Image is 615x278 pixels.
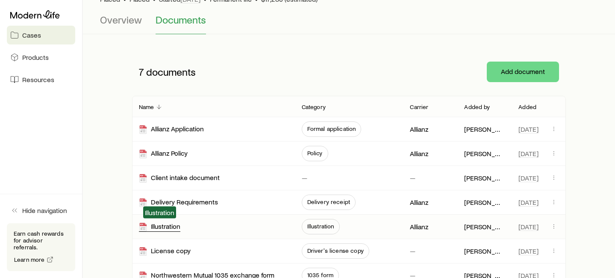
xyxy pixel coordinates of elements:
a: Products [7,48,75,67]
p: Category [302,104,326,110]
button: Hide navigation [7,201,75,220]
span: Driver's license copy [307,247,364,254]
a: Resources [7,70,75,89]
p: Allianz [410,125,428,133]
p: Earn cash rewards for advisor referrals. [14,230,68,251]
div: Allianz Policy [139,149,188,159]
button: Add document [487,62,559,82]
span: Policy [307,150,323,157]
span: Cases [22,31,41,39]
p: Carrier [410,104,428,110]
a: Cases [7,26,75,44]
span: Learn more [14,257,45,263]
p: — [410,174,415,182]
div: Allianz Application [139,124,204,134]
div: Earn cash rewards for advisor referrals.Learn more [7,223,75,271]
span: Hide navigation [22,206,67,215]
p: [PERSON_NAME] [464,174,505,182]
p: Added [518,104,536,110]
div: License copy [139,246,191,256]
p: — [302,174,307,182]
p: [PERSON_NAME] [464,149,505,158]
span: Resources [22,75,54,84]
p: Allianz [410,149,428,158]
div: Case details tabs [100,14,598,34]
span: Formal application [307,125,356,132]
div: Delivery Requirements [139,198,218,207]
span: documents [146,66,196,78]
div: Illustration [139,222,180,232]
span: Delivery receipt [307,198,350,205]
span: 7 [139,66,144,78]
p: — [410,247,415,255]
span: [DATE] [518,198,538,207]
span: [DATE] [518,247,538,255]
p: Name [139,104,154,110]
span: [DATE] [518,125,538,133]
p: [PERSON_NAME] [464,125,505,133]
p: [PERSON_NAME] [464,247,505,255]
span: Overview [100,14,142,26]
p: Allianz [410,222,428,231]
span: Documents [156,14,206,26]
span: Illustration [307,223,334,230]
p: Allianz [410,198,428,207]
p: [PERSON_NAME] [464,198,505,207]
span: [DATE] [518,174,538,182]
div: Client intake document [139,173,220,183]
span: [DATE] [518,222,538,231]
p: Added by [464,104,490,110]
span: Products [22,53,49,62]
span: [DATE] [518,149,538,158]
p: [PERSON_NAME] [464,222,505,231]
